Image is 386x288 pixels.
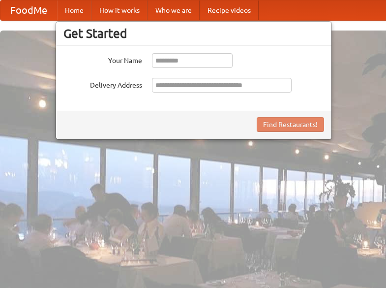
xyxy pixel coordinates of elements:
[0,0,57,20] a: FoodMe
[63,53,142,65] label: Your Name
[63,78,142,90] label: Delivery Address
[200,0,259,20] a: Recipe videos
[148,0,200,20] a: Who we are
[257,117,324,132] button: Find Restaurants!
[63,26,324,41] h3: Get Started
[91,0,148,20] a: How it works
[57,0,91,20] a: Home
